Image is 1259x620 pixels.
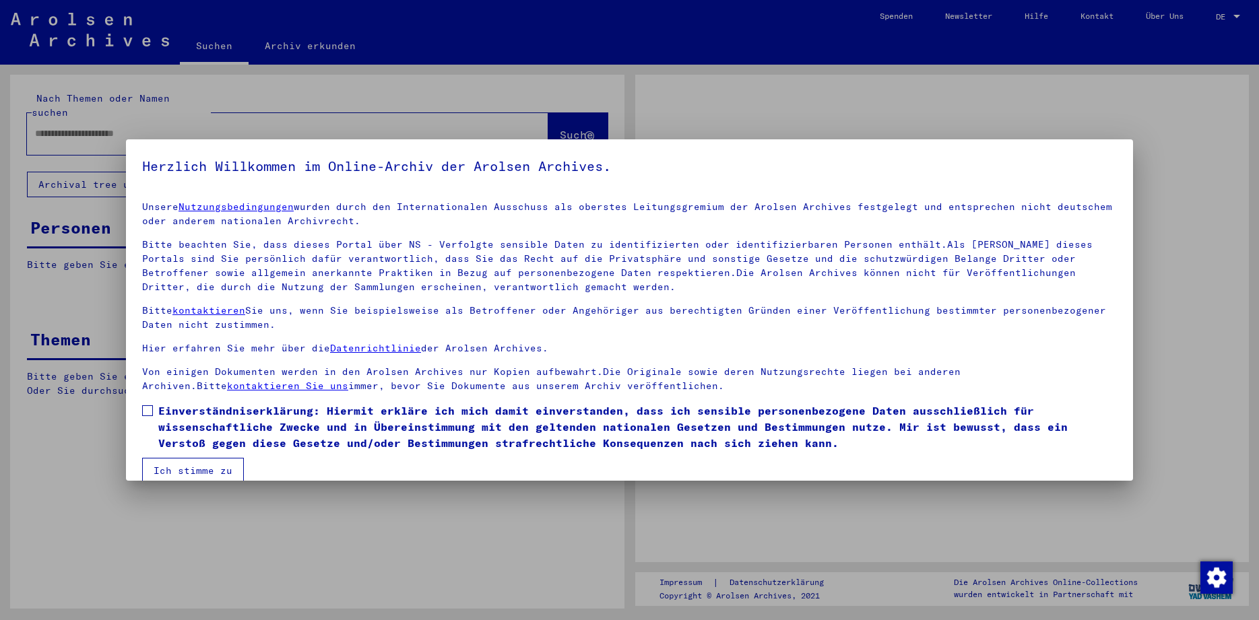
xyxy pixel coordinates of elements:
[142,341,1117,355] p: Hier erfahren Sie mehr über die der Arolsen Archives.
[227,380,348,392] a: kontaktieren Sie uns
[142,365,1117,393] p: Von einigen Dokumenten werden in den Arolsen Archives nur Kopien aufbewahrt.Die Originale sowie d...
[142,200,1117,228] p: Unsere wurden durch den Internationalen Ausschuss als oberstes Leitungsgremium der Arolsen Archiv...
[1200,561,1233,594] img: Zustimmung ändern
[179,201,294,213] a: Nutzungsbedingungen
[142,156,1117,177] h5: Herzlich Willkommen im Online-Archiv der Arolsen Archives.
[330,342,421,354] a: Datenrichtlinie
[172,304,245,316] a: kontaktieren
[158,403,1117,451] span: Einverständniserklärung: Hiermit erkläre ich mich damit einverstanden, dass ich sensible personen...
[142,458,244,483] button: Ich stimme zu
[1200,561,1232,593] div: Zustimmung ändern
[142,238,1117,294] p: Bitte beachten Sie, dass dieses Portal über NS - Verfolgte sensible Daten zu identifizierten oder...
[142,304,1117,332] p: Bitte Sie uns, wenn Sie beispielsweise als Betroffener oder Angehöriger aus berechtigten Gründen ...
